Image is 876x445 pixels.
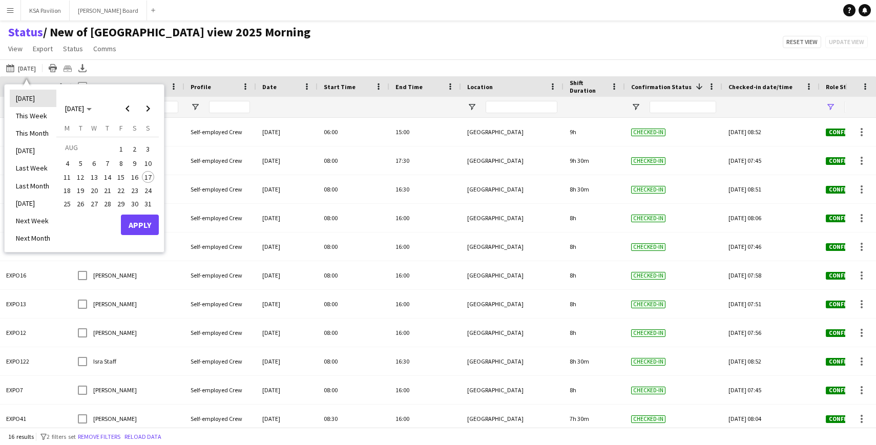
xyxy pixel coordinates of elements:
[138,98,158,119] button: Next month
[184,290,256,318] div: Self-employed Crew
[129,171,141,183] span: 16
[191,83,211,91] span: Profile
[389,290,461,318] div: 16:00
[256,347,318,375] div: [DATE]
[324,83,356,91] span: Start Time
[184,261,256,289] div: Self-employed Crew
[60,157,74,170] button: 04-08-2025
[461,175,564,203] div: [GEOGRAPHIC_DATA]
[184,175,256,203] div: Self-employed Crew
[631,272,665,280] span: Checked-in
[88,198,100,210] span: 27
[461,290,564,318] div: [GEOGRAPHIC_DATA]
[461,405,564,433] div: [GEOGRAPHIC_DATA]
[91,123,97,133] span: W
[467,83,493,91] span: Location
[318,204,389,232] div: 08:00
[389,146,461,175] div: 17:30
[141,197,155,210] button: 31-08-2025
[93,357,116,365] span: Isra Staff
[33,44,53,53] span: Export
[631,387,665,394] span: Checked-in
[461,347,564,375] div: [GEOGRAPHIC_DATA]
[93,415,137,422] span: [PERSON_NAME]
[631,83,692,91] span: Confirmation Status
[631,186,665,194] span: Checked-in
[101,184,114,197] span: 21
[101,198,114,210] span: 28
[728,146,814,175] div: [DATE] 07:45
[10,195,56,212] li: [DATE]
[826,186,864,194] span: Confirmed
[75,198,87,210] span: 26
[728,175,814,203] div: [DATE] 08:51
[61,171,73,183] span: 11
[121,215,159,235] button: Apply
[6,83,44,91] span: Workforce ID
[141,171,155,184] button: 17-08-2025
[119,123,123,133] span: F
[101,171,114,183] span: 14
[389,347,461,375] div: 16:30
[59,42,87,55] a: Status
[114,184,128,197] button: 22-08-2025
[70,1,147,20] button: [PERSON_NAME] Board
[570,79,607,94] span: Shift Duration
[10,159,56,177] li: Last Week
[318,405,389,433] div: 08:30
[826,83,860,91] span: Role Status
[389,175,461,203] div: 16:30
[256,118,318,146] div: [DATE]
[142,142,154,156] span: 3
[318,146,389,175] div: 08:00
[728,118,814,146] div: [DATE] 08:52
[564,376,625,404] div: 8h
[728,232,814,261] div: [DATE] 07:46
[8,25,43,40] a: Status
[256,376,318,404] div: [DATE]
[141,184,155,197] button: 24-08-2025
[75,158,87,170] span: 5
[4,42,27,55] a: View
[564,405,625,433] div: 7h 30m
[564,204,625,232] div: 8h
[128,171,141,184] button: 16-08-2025
[128,184,141,197] button: 23-08-2025
[826,129,864,136] span: Confirmed
[129,184,141,197] span: 23
[728,204,814,232] div: [DATE] 08:06
[10,229,56,247] li: Next Month
[184,376,256,404] div: Self-employed Crew
[631,358,665,366] span: Checked-in
[4,62,38,74] button: [DATE]
[461,261,564,289] div: [GEOGRAPHIC_DATA]
[461,118,564,146] div: [GEOGRAPHIC_DATA]
[101,171,114,184] button: 14-08-2025
[79,123,82,133] span: T
[564,261,625,289] div: 8h
[141,141,155,157] button: 03-08-2025
[88,184,101,197] button: 20-08-2025
[115,198,127,210] span: 29
[117,98,138,119] button: Previous month
[61,184,73,197] span: 18
[142,171,154,183] span: 17
[47,62,59,74] app-action-btn: Print
[142,184,154,197] span: 24
[129,158,141,170] span: 9
[461,376,564,404] div: [GEOGRAPHIC_DATA]
[29,42,57,55] a: Export
[191,102,200,112] button: Open Filter Menu
[10,107,56,124] li: This Week
[88,184,100,197] span: 20
[88,171,101,184] button: 13-08-2025
[184,319,256,347] div: Self-employed Crew
[184,232,256,261] div: Self-employed Crew
[631,129,665,136] span: Checked-in
[184,146,256,175] div: Self-employed Crew
[43,25,310,40] span: New of Osaka view 2025 Morning
[826,301,864,308] span: Confirmed
[114,141,128,157] button: 01-08-2025
[88,171,100,183] span: 13
[88,197,101,210] button: 27-08-2025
